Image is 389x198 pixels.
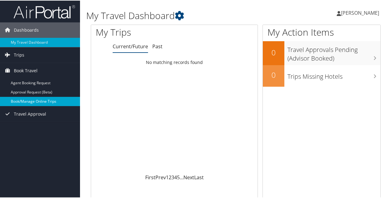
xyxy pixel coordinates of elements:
td: No matching records found [91,56,258,67]
a: 1 [166,173,169,180]
a: [PERSON_NAME] [337,3,385,22]
a: Past [152,42,162,49]
a: 2 [169,173,171,180]
a: First [145,173,155,180]
span: Travel Approval [14,106,46,121]
span: … [180,173,183,180]
span: Dashboards [14,22,39,37]
a: Prev [155,173,166,180]
span: Book Travel [14,62,38,78]
a: 3 [171,173,174,180]
a: 4 [174,173,177,180]
h2: 0 [263,69,284,80]
a: 0Travel Approvals Pending (Advisor Booked) [263,41,380,64]
h2: 0 [263,47,284,57]
a: 0Trips Missing Hotels [263,65,380,86]
a: 5 [177,173,180,180]
a: Next [183,173,194,180]
a: Current/Future [113,42,148,49]
img: airportal-logo.png [14,4,75,18]
h3: Travel Approvals Pending (Advisor Booked) [287,42,380,62]
h1: My Travel Dashboard [86,9,286,22]
h1: My Action Items [263,25,380,38]
span: [PERSON_NAME] [341,9,379,16]
a: Last [194,173,204,180]
h3: Trips Missing Hotels [287,69,380,80]
span: Trips [14,47,24,62]
h1: My Trips [96,25,184,38]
